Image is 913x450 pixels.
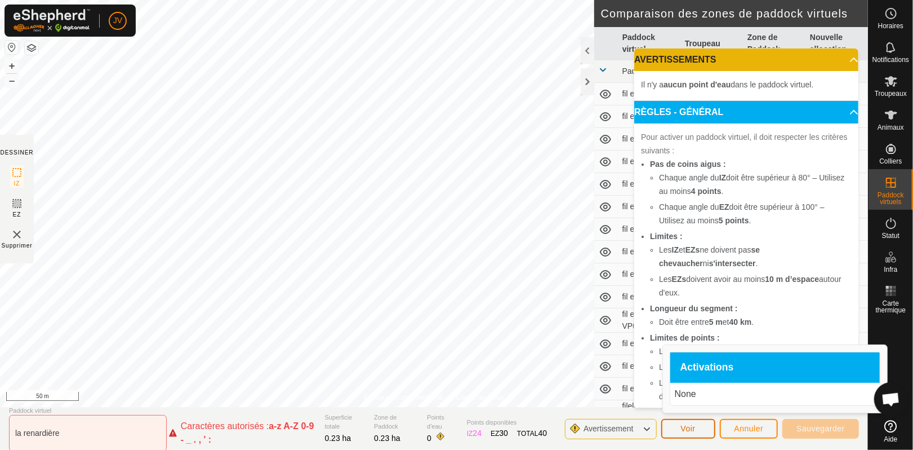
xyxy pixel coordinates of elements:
[659,376,852,403] li: Le total des points du et du ensemble ne doit pas dépasser .
[467,418,547,427] span: Points disponibles
[25,41,38,55] button: Couches de carte
[325,434,351,443] span: 0.23 ha
[875,90,907,97] span: Troupeaux
[672,275,687,284] b: EZs
[796,424,845,433] span: Sauvegarder
[882,232,899,239] span: Statut
[641,80,813,89] span: Il n'y a dans le paddock virtuel.
[9,406,316,416] span: Paddock virtuel
[805,27,868,60] th: Nouvelle allocation
[641,133,848,155] span: Pour activer un paddock virtuel, il doit respecter les critères suivants :
[884,266,897,273] span: Infra
[634,101,858,123] p-accordion-header: RÈGLES - GÉNÉRAL
[325,413,366,431] span: Superficie totale
[659,315,852,329] li: Doit être entre et .
[538,429,547,438] span: 40
[618,286,680,308] td: fil elec10
[659,243,852,270] li: Les et ne doivent pas ni .
[517,427,547,439] div: TOTAL
[618,241,680,263] td: fil elec 9
[113,15,122,27] span: JV
[720,419,778,439] button: Annuler
[663,80,731,89] b: aucun point d'eau
[618,27,680,60] th: Paddock virtuel
[719,202,729,211] b: EZ
[680,363,734,373] span: Activations
[691,187,722,196] b: 4 points
[675,387,875,401] p: None
[634,123,858,412] p-accordion-content: RÈGLES - GÉNÉRAL
[364,392,443,403] a: Politique de confidentialité
[181,421,269,431] span: Caractères autorisés :
[734,424,764,433] span: Annuler
[680,27,743,60] th: Troupeau
[681,424,696,433] span: Voir
[874,382,908,416] div: Ouvrir le chat
[13,210,21,219] span: EZ
[743,27,805,60] th: Zone de Paddock
[709,259,756,268] b: s'intersecter
[467,427,482,439] div: IZ
[650,232,683,241] b: Limites :
[719,173,726,182] b: IZ
[878,124,904,131] span: Animaux
[729,317,752,327] b: 40 km
[618,128,680,151] td: fil elec 15
[871,192,910,205] span: Paddock virtuels
[14,179,20,188] span: IZ
[499,429,508,438] span: 30
[782,419,859,439] button: Sauvegarder
[672,245,679,254] b: IZ
[14,9,90,32] img: Logo Gallagher
[709,317,723,327] b: 5 m
[719,216,749,225] b: 5 points
[685,245,700,254] b: EZs
[5,59,19,73] button: +
[765,275,819,284] b: 10 m d’espace
[618,333,680,355] td: fil elec2
[659,345,852,358] li: Le peut avoir un maximum de .
[5,74,19,87] button: –
[659,200,852,227] li: Chaque angle du doit être supérieur à 100° – Utilisez au moins .
[872,56,909,63] span: Notifications
[618,196,680,218] td: fil elec 78
[473,429,482,438] span: 24
[618,173,680,196] td: fil elec 4
[618,378,680,400] td: fil elec6-VP001
[374,434,400,443] span: 0.23 ha
[584,424,633,433] span: Avertissement
[374,413,418,431] span: Zone de Paddock
[661,419,715,439] button: Voir
[618,400,680,425] td: filelec12-VP001
[181,421,314,444] strong: a-z A-Z 0-9 - _ . , ' :
[427,413,458,431] span: Points d'eau
[650,160,726,169] b: Pas de coins aigus :
[634,48,858,71] p-accordion-header: AVERTISSEMENTS
[618,83,680,105] td: fil elec 13
[871,300,910,314] span: Carte thermique
[650,333,720,342] b: Limites de points :
[618,151,680,173] td: fil elec 3
[659,171,852,198] li: Chaque angle du doit être supérieur à 80° – Utilisez au moins .
[634,108,723,117] span: RÈGLES - GÉNÉRAL
[601,7,868,20] h2: Comparaison des zones de paddock virtuels
[618,105,680,128] td: fil elec 14
[618,355,680,378] td: fil elec6
[884,436,897,443] span: Aide
[618,263,680,286] td: fil elec1
[5,41,19,54] button: Réinitialiser la carte
[618,308,680,333] td: fil elec11-VP001
[427,434,431,443] span: 0
[659,360,852,374] li: Les peuvent avoir un total combiné de .
[634,71,858,100] p-accordion-content: AVERTISSEMENTS
[878,23,903,29] span: Horaires
[10,228,24,241] img: Paddock virtuel
[622,67,765,76] span: Paddock virtuels sans Paddock physique
[869,416,913,447] a: Aide
[879,158,902,165] span: Colliers
[618,218,680,241] td: fil elec 8
[634,55,716,64] span: AVERTISSEMENTS
[491,427,508,439] div: EZ
[659,272,852,299] li: Les doivent avoir au moins autour d'eux.
[650,304,738,313] b: Longueur du segment :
